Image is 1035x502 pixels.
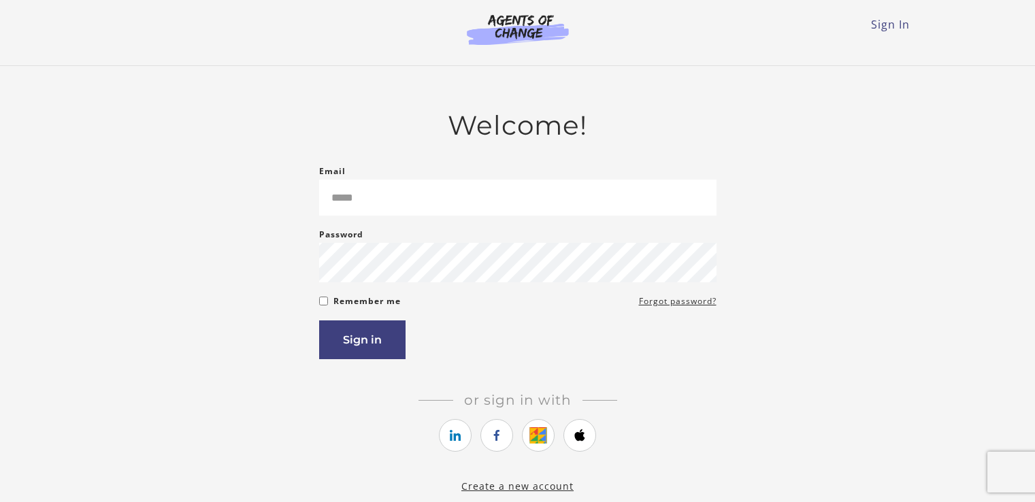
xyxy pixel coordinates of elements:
span: Or sign in with [453,392,582,408]
label: Email [319,163,346,180]
a: Forgot password? [639,293,717,309]
a: https://courses.thinkific.com/users/auth/linkedin?ss%5Breferral%5D=&ss%5Buser_return_to%5D=&ss%5B... [439,419,472,452]
a: Create a new account [461,480,574,492]
button: Sign in [319,320,406,359]
a: https://courses.thinkific.com/users/auth/google?ss%5Breferral%5D=&ss%5Buser_return_to%5D=&ss%5Bvi... [522,419,555,452]
label: Password [319,227,363,243]
label: Remember me [333,293,401,309]
a: Sign In [871,17,910,32]
h2: Welcome! [319,110,717,141]
img: Agents of Change Logo [453,14,583,45]
a: https://courses.thinkific.com/users/auth/apple?ss%5Breferral%5D=&ss%5Buser_return_to%5D=&ss%5Bvis... [563,419,596,452]
a: https://courses.thinkific.com/users/auth/facebook?ss%5Breferral%5D=&ss%5Buser_return_to%5D=&ss%5B... [480,419,513,452]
